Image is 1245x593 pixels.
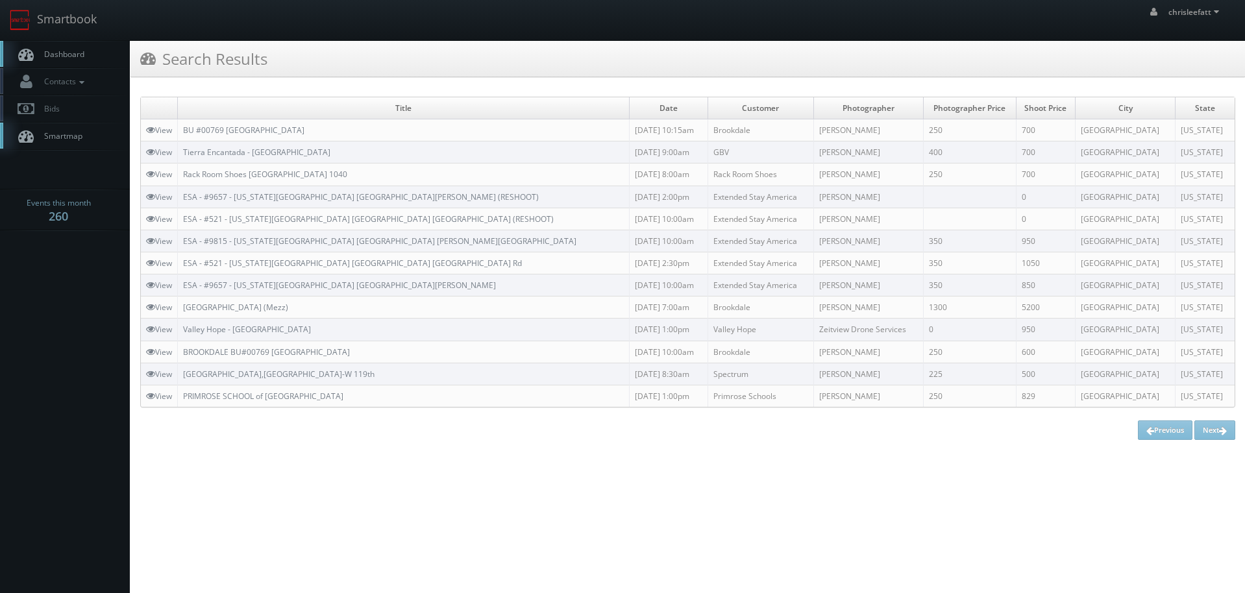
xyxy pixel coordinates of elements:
[813,97,923,119] td: Photographer
[630,119,708,141] td: [DATE] 10:15am
[1076,341,1176,363] td: [GEOGRAPHIC_DATA]
[1076,385,1176,407] td: [GEOGRAPHIC_DATA]
[1176,208,1235,230] td: [US_STATE]
[1016,341,1076,363] td: 600
[38,76,88,87] span: Contacts
[923,119,1016,141] td: 250
[183,280,496,291] a: ESA - #9657 - [US_STATE][GEOGRAPHIC_DATA] [GEOGRAPHIC_DATA][PERSON_NAME]
[1176,186,1235,208] td: [US_STATE]
[10,10,31,30] img: smartbook-logo.png
[923,319,1016,341] td: 0
[1076,119,1176,141] td: [GEOGRAPHIC_DATA]
[1076,141,1176,163] td: [GEOGRAPHIC_DATA]
[1176,97,1235,119] td: State
[1176,296,1235,319] td: [US_STATE]
[923,141,1016,163] td: 400
[1016,296,1076,319] td: 5200
[146,369,172,380] a: View
[630,296,708,319] td: [DATE] 7:00am
[1076,274,1176,296] td: [GEOGRAPHIC_DATA]
[923,274,1016,296] td: 350
[630,252,708,274] td: [DATE] 2:30pm
[923,252,1016,274] td: 350
[923,385,1016,407] td: 250
[38,49,84,60] span: Dashboard
[923,341,1016,363] td: 250
[813,186,923,208] td: [PERSON_NAME]
[183,391,343,402] a: PRIMROSE SCHOOL of [GEOGRAPHIC_DATA]
[1016,141,1076,163] td: 700
[1176,163,1235,186] td: [US_STATE]
[1016,363,1076,385] td: 500
[813,363,923,385] td: [PERSON_NAME]
[1176,341,1235,363] td: [US_STATE]
[813,163,923,186] td: [PERSON_NAME]
[146,125,172,136] a: View
[813,208,923,230] td: [PERSON_NAME]
[146,280,172,291] a: View
[1168,6,1223,18] span: chrisleefatt
[1016,385,1076,407] td: 829
[1176,385,1235,407] td: [US_STATE]
[1076,208,1176,230] td: [GEOGRAPHIC_DATA]
[1076,319,1176,341] td: [GEOGRAPHIC_DATA]
[630,97,708,119] td: Date
[146,169,172,180] a: View
[630,208,708,230] td: [DATE] 10:00am
[708,274,813,296] td: Extended Stay America
[146,302,172,313] a: View
[630,385,708,407] td: [DATE] 1:00pm
[708,208,813,230] td: Extended Stay America
[708,163,813,186] td: Rack Room Shoes
[923,230,1016,252] td: 350
[813,274,923,296] td: [PERSON_NAME]
[183,369,375,380] a: [GEOGRAPHIC_DATA],[GEOGRAPHIC_DATA]-W 119th
[630,341,708,363] td: [DATE] 10:00am
[630,363,708,385] td: [DATE] 8:30am
[1176,274,1235,296] td: [US_STATE]
[183,147,330,158] a: Tierra Encantada - [GEOGRAPHIC_DATA]
[708,296,813,319] td: Brookdale
[183,169,347,180] a: Rack Room Shoes [GEOGRAPHIC_DATA] 1040
[146,236,172,247] a: View
[1076,163,1176,186] td: [GEOGRAPHIC_DATA]
[146,258,172,269] a: View
[813,296,923,319] td: [PERSON_NAME]
[1176,252,1235,274] td: [US_STATE]
[146,213,172,224] a: View
[813,230,923,252] td: [PERSON_NAME]
[813,252,923,274] td: [PERSON_NAME]
[183,346,350,357] a: BROOKDALE BU#00769 [GEOGRAPHIC_DATA]
[38,103,60,114] span: Bids
[146,147,172,158] a: View
[146,191,172,202] a: View
[183,324,311,335] a: Valley Hope - [GEOGRAPHIC_DATA]
[1016,208,1076,230] td: 0
[923,363,1016,385] td: 225
[1016,163,1076,186] td: 700
[708,186,813,208] td: Extended Stay America
[630,163,708,186] td: [DATE] 8:00am
[27,197,91,210] span: Events this month
[1016,186,1076,208] td: 0
[1016,119,1076,141] td: 700
[183,213,554,224] a: ESA - #521 - [US_STATE][GEOGRAPHIC_DATA] [GEOGRAPHIC_DATA] [GEOGRAPHIC_DATA] (RESHOOT)
[708,363,813,385] td: Spectrum
[183,258,522,269] a: ESA - #521 - [US_STATE][GEOGRAPHIC_DATA] [GEOGRAPHIC_DATA] [GEOGRAPHIC_DATA] Rd
[923,296,1016,319] td: 1300
[813,341,923,363] td: [PERSON_NAME]
[708,341,813,363] td: Brookdale
[708,319,813,341] td: Valley Hope
[1076,296,1176,319] td: [GEOGRAPHIC_DATA]
[140,47,267,70] h3: Search Results
[630,141,708,163] td: [DATE] 9:00am
[923,97,1016,119] td: Photographer Price
[630,186,708,208] td: [DATE] 2:00pm
[146,346,172,357] a: View
[923,163,1016,186] td: 250
[183,302,288,313] a: [GEOGRAPHIC_DATA] (Mezz)
[813,141,923,163] td: [PERSON_NAME]
[708,119,813,141] td: Brookdale
[813,119,923,141] td: [PERSON_NAME]
[183,125,304,136] a: BU #00769 [GEOGRAPHIC_DATA]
